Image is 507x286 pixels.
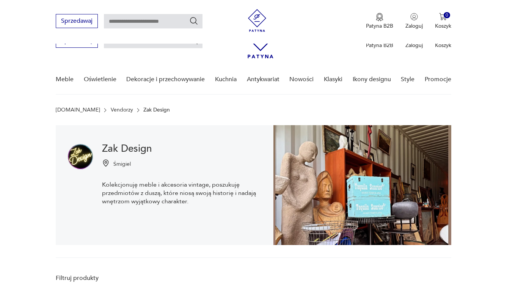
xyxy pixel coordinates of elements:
p: Kolekcjonuję meble i akcesoria vintage, poszukuję przedmiotów z duszą, które niosą swoją historię... [102,181,261,206]
h1: Zak Design [102,144,261,153]
a: Sprzedawaj [56,19,98,24]
img: Ikona medalu [376,13,383,21]
p: Zaloguj [405,22,423,30]
a: Sprzedawaj [56,39,98,44]
p: Patyna B2B [366,22,393,30]
img: Ikonka pinezki mapy [102,159,110,167]
a: Klasyki [324,65,342,94]
a: Kuchnia [215,65,237,94]
a: Antykwariat [247,65,279,94]
p: Koszyk [435,22,451,30]
button: Zaloguj [405,13,423,30]
p: Koszyk [435,42,451,49]
div: 0 [444,12,450,19]
a: Oświetlenie [84,65,116,94]
button: Szukaj [189,16,198,25]
button: Patyna B2B [366,13,393,30]
img: Ikona koszyka [439,13,447,20]
a: Ikony designu [353,65,391,94]
p: Śmigiel [113,160,131,168]
a: Ikona medaluPatyna B2B [366,13,393,30]
a: [DOMAIN_NAME] [56,107,100,113]
img: Zak Design [273,125,451,245]
a: Nowości [289,65,314,94]
img: Ikonka użytkownika [410,13,418,20]
img: Zak Design [68,144,93,169]
a: Meble [56,65,74,94]
p: Patyna B2B [366,42,393,49]
button: 0Koszyk [435,13,451,30]
a: Vendorzy [111,107,133,113]
p: Zak Design [143,107,170,113]
button: Sprzedawaj [56,14,98,28]
p: Filtruj produkty [56,274,149,282]
p: Zaloguj [405,42,423,49]
a: Dekoracje i przechowywanie [126,65,205,94]
a: Style [401,65,414,94]
img: Patyna - sklep z meblami i dekoracjami vintage [246,9,268,32]
a: Promocje [425,65,451,94]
